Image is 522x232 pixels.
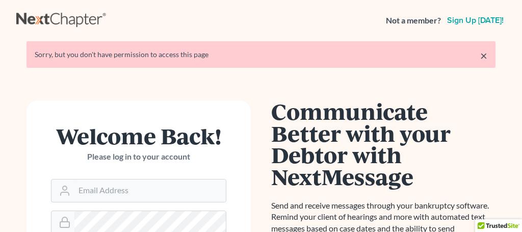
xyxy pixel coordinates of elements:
[35,49,487,60] div: Sorry, but you don't have permission to access this page
[271,100,495,188] h1: Communicate Better with your Debtor with NextMessage
[74,179,226,202] input: Email Address
[445,16,506,24] a: Sign up [DATE]!
[480,49,487,62] a: ×
[51,125,226,147] h1: Welcome Back!
[51,151,226,163] p: Please log in to your account
[386,15,441,27] strong: Not a member?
